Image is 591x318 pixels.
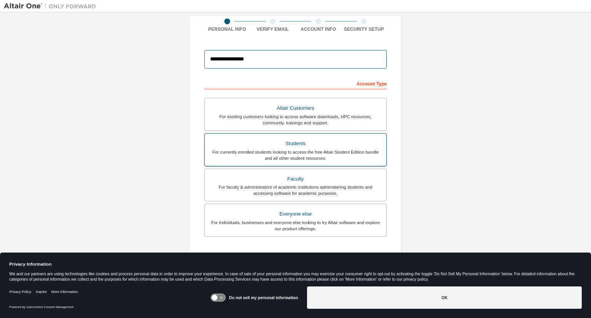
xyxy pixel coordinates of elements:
div: Your Profile [204,248,387,261]
div: Account Type [204,77,387,89]
div: Security Setup [341,26,387,32]
div: Students [209,138,382,149]
div: Everyone else [209,209,382,219]
div: For existing customers looking to access software downloads, HPC resources, community, trainings ... [209,114,382,126]
div: Verify Email [250,26,296,32]
div: Altair Customers [209,103,382,114]
div: For individuals, businesses and everyone else looking to try Altair software and explore our prod... [209,219,382,232]
img: Altair One [4,2,100,10]
div: Account Info [295,26,341,32]
div: Personal Info [204,26,250,32]
div: For faculty & administrators of academic institutions administering students and accessing softwa... [209,184,382,196]
div: For currently enrolled students looking to access the free Altair Student Edition bundle and all ... [209,149,382,161]
div: Faculty [209,174,382,184]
